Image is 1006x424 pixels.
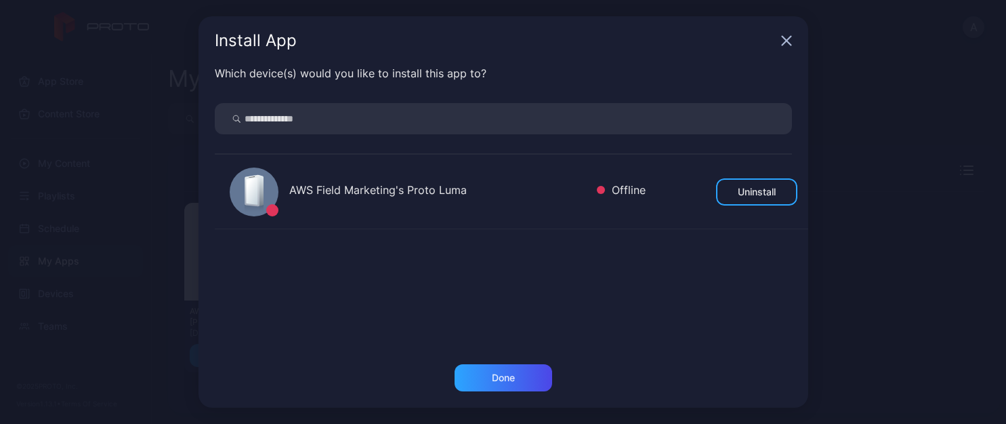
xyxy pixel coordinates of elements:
div: Offline [597,182,646,201]
div: Uninstall [738,187,776,197]
div: Install App [215,33,776,49]
div: Done [492,372,515,383]
div: Which device(s) would you like to install this app to? [215,65,792,81]
button: Uninstall [716,178,797,206]
button: Done [455,364,552,391]
div: AWS Field Marketing's Proto Luma [289,182,586,201]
